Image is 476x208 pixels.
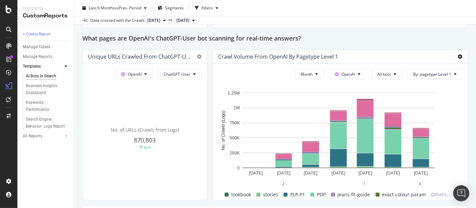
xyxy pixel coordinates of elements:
[228,90,240,95] text: 1.25M
[26,99,63,113] div: Keywords Performance
[230,136,240,141] text: 500K
[213,50,468,200] div: Crawl Volume from OpenAI by pagetype Level 1MonthOpenAIAll botsBy: pagetype Level 1A chart.213loo...
[301,71,313,77] span: Month
[23,53,52,60] div: Manage Reports
[231,191,251,199] span: lookbook
[23,133,42,140] div: All Reports
[134,136,156,144] span: 870,803
[26,116,65,130] div: Search Engine Behavior: Logs Report
[202,5,213,11] div: Filters
[26,116,69,130] a: Search Engine Behavior: Logs Report
[90,17,145,23] div: Data crossed with the Crawls
[377,71,391,77] span: All bots
[230,151,240,156] text: 250K
[158,69,202,79] button: ChatGPT-User
[332,170,345,176] text: [DATE]
[317,191,326,199] span: PDP
[147,17,160,23] span: 2025 Sep. 22nd
[111,127,179,133] span: No. of URLs (Crawls from Logs)
[26,73,69,80] a: AI Bots in Search
[453,185,469,201] div: Open Intercom Messenger
[277,170,291,176] text: [DATE]
[26,82,64,96] div: Business Insights Dashboard
[418,181,423,186] div: 3
[26,82,69,96] a: Business Insights Dashboard
[23,31,51,38] div: + Create Report
[23,5,69,12] div: Reports
[80,3,149,13] button: Last 6 MonthsvsPrev. Period
[168,17,174,23] span: vs
[115,5,141,11] span: vs Prev. Period
[26,99,69,113] a: Keywords Performance
[23,63,41,70] div: Templates
[23,44,69,51] a: Manage Tables
[82,33,468,44] div: What pages are OpenAI's ChatGPT-User bot scanning for real-time answers?
[281,181,286,186] div: 2
[237,165,240,170] text: 0
[218,89,459,184] svg: A chart.
[89,5,115,11] span: Last 6 Months
[218,53,338,60] div: Crawl Volume from OpenAI by pagetype Level 1
[414,170,428,176] text: [DATE]
[23,133,63,140] a: All Reports
[221,111,226,150] text: No. of Crawls (Logs)
[413,71,451,77] span: By: pagetype Level 1
[263,191,278,199] span: stories
[304,170,318,176] text: [DATE]
[192,3,221,13] button: Filters
[382,191,426,199] span: exact-colour-param
[249,170,263,176] text: [DATE]
[145,16,168,24] button: [DATE]
[230,121,240,126] text: 750K
[144,145,151,150] div: N/A
[174,16,197,24] button: [DATE]
[23,53,69,60] a: Manage Reports
[23,31,69,38] a: + Create Report
[362,181,368,186] div: 1
[386,170,400,176] text: [DATE]
[338,191,370,199] span: Jeans-fit-guide
[176,17,189,23] span: 2025 Feb. 12th
[329,69,366,79] button: OpenAI
[295,69,324,79] button: Month
[23,63,63,70] a: Templates
[128,71,142,77] span: OpenAI
[165,5,184,11] span: Segments
[88,53,190,60] div: Unique URLs Crawled from ChatGPT-User
[341,71,355,77] span: OpenAI
[82,33,301,44] h2: What pages are OpenAI's ChatGPT-User bot scanning for real-time answers?
[429,191,454,199] span: Others...
[372,69,402,79] button: All bots
[359,170,372,176] text: [DATE]
[26,73,56,80] div: AI Bots in Search
[155,3,186,13] button: Segments
[23,12,69,20] div: CustomReports
[115,69,153,79] button: OpenAI
[234,106,240,111] text: 1M
[164,71,190,77] span: ChatGPT-User
[290,191,305,199] span: PLP-P1
[82,50,207,200] div: Unique URLs Crawled from ChatGPT-UserOpenAIChatGPT-UserNo. of URLs (Crawls from Logs)870,803N/A
[23,44,50,51] div: Manage Tables
[407,69,462,79] button: By: pagetype Level 1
